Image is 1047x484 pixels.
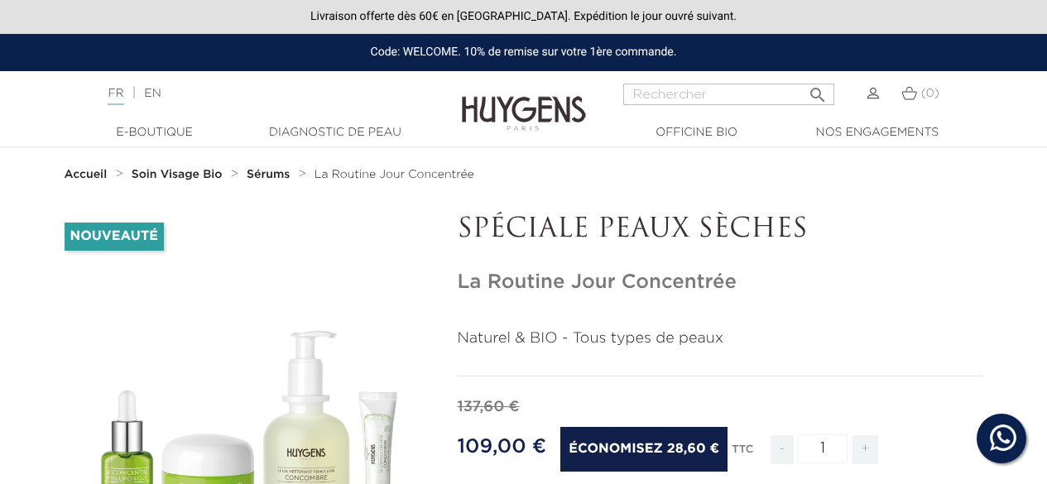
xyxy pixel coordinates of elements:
a: Soin Visage Bio [132,168,227,181]
span: La Routine Jour Concentrée [315,169,474,180]
a: E-Boutique [72,124,238,141]
p: Naturel & BIO - Tous types de peaux [458,328,983,350]
strong: Accueil [65,169,108,180]
button:  [803,79,833,101]
span: Économisez 28,60 € [560,427,728,472]
a: EN [144,88,161,99]
div: TTC [732,432,753,477]
span: 109,00 € [458,437,547,457]
p: SPÉCIALE PEAUX SÈCHES [458,214,983,246]
input: Quantité [798,434,848,463]
a: Accueil [65,168,111,181]
a: Nos engagements [795,124,960,141]
input: Rechercher [623,84,834,105]
a: Sérums [247,168,294,181]
i:  [808,80,828,100]
a: Diagnostic de peau [252,124,418,141]
a: Officine Bio [614,124,780,141]
span: - [771,435,794,464]
strong: Sérums [247,169,290,180]
img: Huygens [462,69,586,133]
strong: Soin Visage Bio [132,169,223,180]
a: La Routine Jour Concentrée [315,168,474,181]
a: FR [108,88,123,105]
span: 137,60 € [458,400,520,415]
span: (0) [921,88,939,99]
li: Nouveauté [65,223,164,251]
div: | [99,84,424,103]
span: + [852,435,879,464]
h1: La Routine Jour Concentrée [458,271,983,295]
